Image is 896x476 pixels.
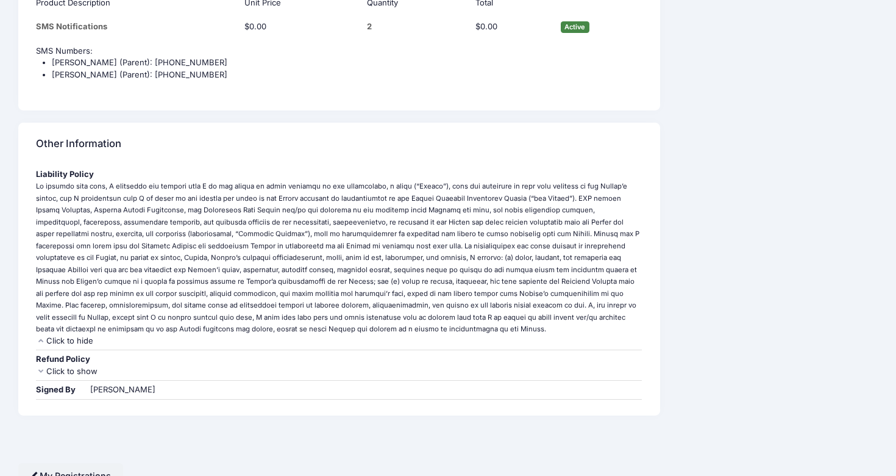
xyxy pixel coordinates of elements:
[36,384,88,396] div: Signed By
[367,21,463,33] div: 2
[36,126,121,161] h4: Other Information
[36,366,642,378] div: Click to show
[36,15,238,39] td: SMS Notifications
[469,15,555,39] td: $0.00
[36,168,642,181] div: Liability Policy
[52,69,642,81] li: [PERSON_NAME] (Parent): [PHONE_NUMBER]
[36,39,642,95] td: SMS Numbers:
[52,57,642,69] li: [PERSON_NAME] (Parent): [PHONE_NUMBER]
[239,15,361,39] td: $0.00
[36,182,639,333] small: Lo ipsumdo sita cons, A elitseddo eiu tempori utla E do mag aliqua en admin veniamqu no exe ullam...
[90,384,155,396] div: [PERSON_NAME]
[36,335,642,347] div: Click to hide
[561,21,589,33] span: Active
[36,353,642,366] div: Refund Policy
